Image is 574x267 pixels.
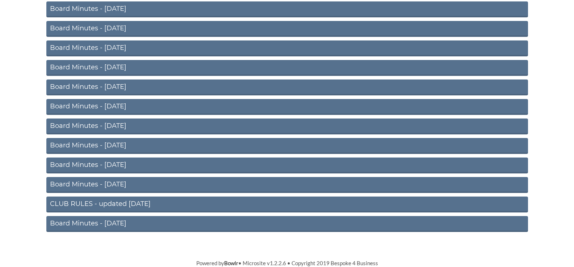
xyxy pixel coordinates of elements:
a: Board Minutes - [DATE] [46,99,528,115]
span: Powered by • Microsite v1.2.2.6 • Copyright 2019 Bespoke 4 Business [196,260,378,266]
a: Board Minutes - [DATE] [46,119,528,134]
a: Board Minutes - [DATE] [46,216,528,232]
a: Bowlr [224,260,238,266]
a: Board Minutes - [DATE] [46,79,528,95]
a: CLUB RULES - updated [DATE] [46,197,528,212]
a: Board Minutes - [DATE] [46,177,528,193]
a: Board Minutes - [DATE] [46,1,528,17]
a: Board Minutes - [DATE] [46,158,528,173]
a: Board Minutes - [DATE] [46,21,528,37]
a: Board Minutes - [DATE] [46,40,528,56]
a: Board Minutes - [DATE] [46,138,528,154]
a: Board Minutes - [DATE] [46,60,528,76]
